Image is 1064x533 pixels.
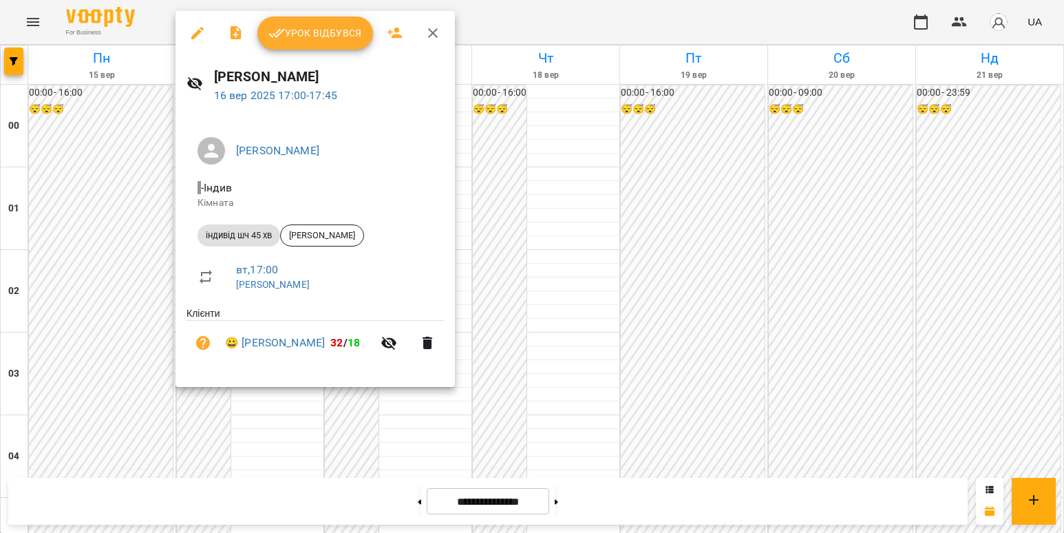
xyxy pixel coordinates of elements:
[281,229,363,242] span: [PERSON_NAME]
[348,336,360,349] span: 18
[280,224,364,247] div: [PERSON_NAME]
[198,196,433,210] p: Кімната
[236,263,278,276] a: вт , 17:00
[187,326,220,359] button: Візит ще не сплачено. Додати оплату?
[187,306,444,370] ul: Клієнти
[257,17,373,50] button: Урок відбувся
[236,279,310,290] a: [PERSON_NAME]
[214,89,337,102] a: 16 вер 2025 17:00-17:45
[330,336,343,349] span: 32
[214,66,444,87] h6: [PERSON_NAME]
[236,144,319,157] a: [PERSON_NAME]
[330,336,360,349] b: /
[198,229,280,242] span: індивід шч 45 хв
[225,335,325,351] a: 😀 [PERSON_NAME]
[198,181,235,194] span: - Індив
[268,25,362,41] span: Урок відбувся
